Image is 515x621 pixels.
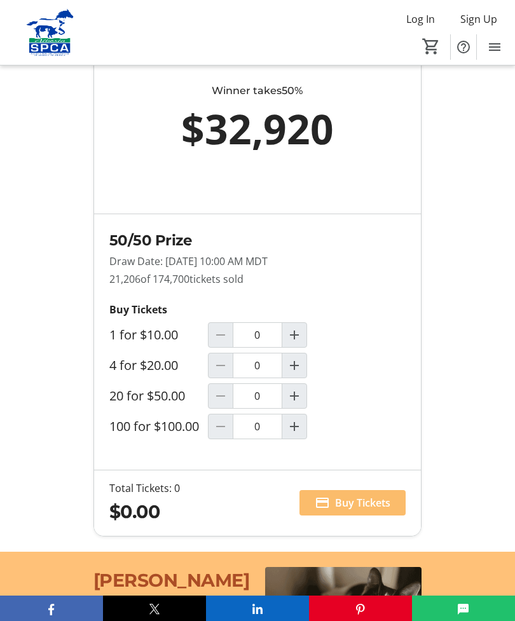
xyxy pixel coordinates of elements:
[335,495,390,510] span: Buy Tickets
[8,9,92,57] img: Alberta SPCA's Logo
[406,11,435,27] span: Log In
[282,414,306,439] button: Increment by one
[109,388,185,404] label: 20 for $50.00
[109,271,406,287] p: 21,206 tickets sold
[282,353,306,378] button: Increment by one
[482,34,507,60] button: Menu
[103,596,206,621] button: X
[460,11,497,27] span: Sign Up
[412,596,515,621] button: SMS
[396,9,445,29] button: Log In
[93,569,250,618] span: [PERSON_NAME] Story
[420,35,443,58] button: Cart
[451,34,476,60] button: Help
[206,596,309,621] button: LinkedIn
[141,272,189,286] span: of 174,700
[109,358,178,373] label: 4 for $20.00
[120,99,395,160] div: $32,920
[109,303,167,317] strong: Buy Tickets
[109,498,180,526] div: $0.00
[120,83,395,99] div: Winner takes
[109,229,406,251] h2: 50/50 Prize
[109,254,406,269] p: Draw Date: [DATE] 10:00 AM MDT
[282,384,306,408] button: Increment by one
[450,9,507,29] button: Sign Up
[109,481,180,496] div: Total Tickets: 0
[282,323,306,347] button: Increment by one
[109,419,199,434] label: 100 for $100.00
[282,85,303,97] span: 50%
[109,327,178,343] label: 1 for $10.00
[309,596,412,621] button: Pinterest
[299,490,406,515] button: Buy Tickets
